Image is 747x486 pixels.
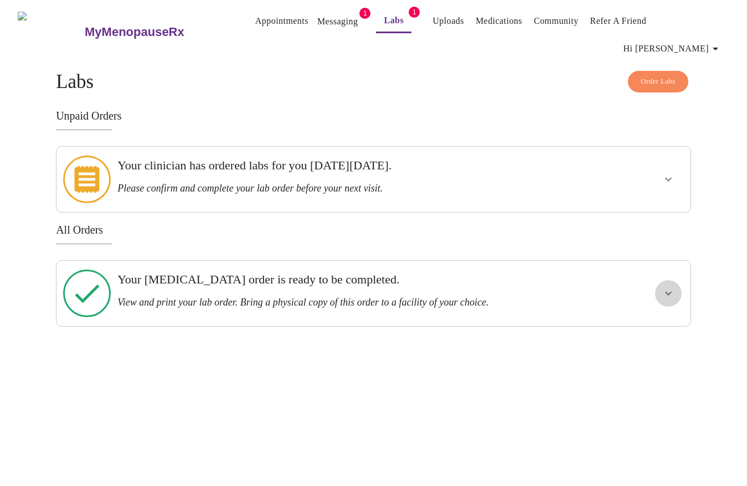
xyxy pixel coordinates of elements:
[376,9,411,33] button: Labs
[85,25,184,39] h3: MyMenopauseRx
[624,41,722,56] span: Hi [PERSON_NAME]
[586,10,651,32] button: Refer a Friend
[251,10,313,32] button: Appointments
[18,12,84,53] img: MyMenopauseRx Logo
[117,297,569,308] h3: View and print your lab order. Bring a physical copy of this order to a facility of your choice.
[117,272,569,287] h3: Your [MEDICAL_DATA] order is ready to be completed.
[84,13,229,51] a: MyMenopauseRx
[56,71,691,93] h4: Labs
[471,10,527,32] button: Medications
[117,158,569,173] h3: Your clinician has ordered labs for you [DATE][DATE].
[255,13,308,29] a: Appointments
[313,11,362,33] button: Messaging
[641,75,676,88] span: Order Labs
[56,224,691,236] h3: All Orders
[534,13,579,29] a: Community
[409,7,420,18] span: 1
[655,280,682,307] button: show more
[655,166,682,193] button: show more
[117,183,569,194] h3: Please confirm and complete your lab order before your next visit.
[384,13,404,28] a: Labs
[428,10,468,32] button: Uploads
[590,13,647,29] a: Refer a Friend
[476,13,522,29] a: Medications
[56,110,691,122] h3: Unpaid Orders
[317,14,358,29] a: Messaging
[619,38,727,60] button: Hi [PERSON_NAME]
[529,10,583,32] button: Community
[432,13,464,29] a: Uploads
[628,71,688,92] button: Order Labs
[359,8,370,19] span: 1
